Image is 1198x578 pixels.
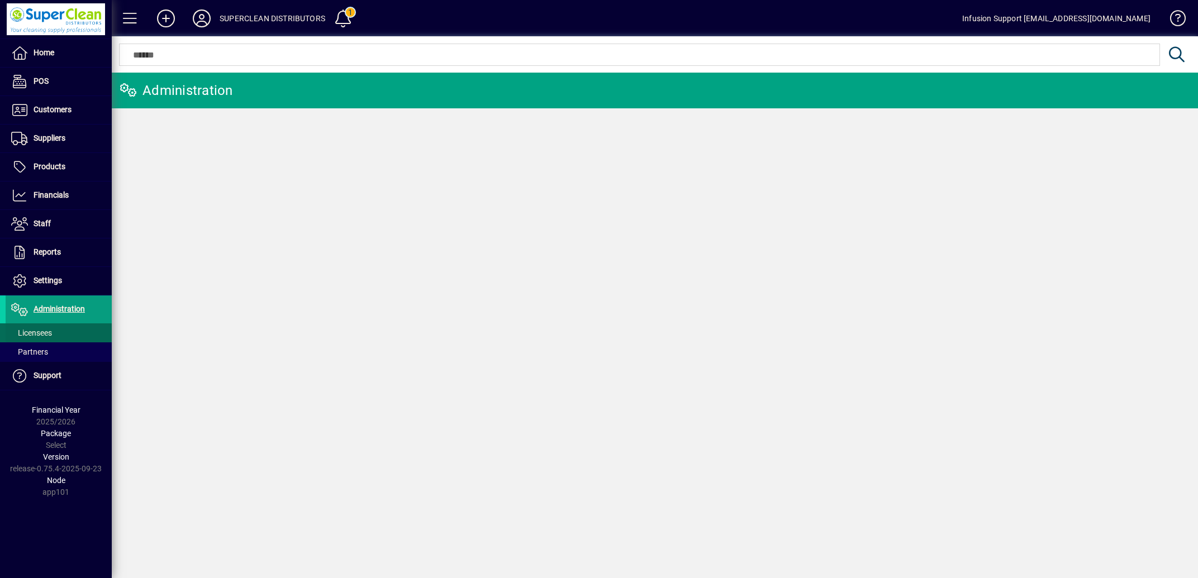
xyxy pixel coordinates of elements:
span: Financials [34,190,69,199]
a: Licensees [6,323,112,342]
button: Add [148,8,184,28]
span: Reports [34,247,61,256]
a: Products [6,153,112,181]
button: Profile [184,8,220,28]
a: Customers [6,96,112,124]
span: Settings [34,276,62,285]
span: Node [47,476,65,485]
span: Licensees [11,328,52,337]
span: Suppliers [34,133,65,142]
span: Support [34,371,61,380]
a: Partners [6,342,112,361]
a: Suppliers [6,125,112,152]
a: Financials [6,181,112,209]
div: Administration [120,82,233,99]
a: Home [6,39,112,67]
a: Reports [6,238,112,266]
span: Home [34,48,54,57]
span: POS [34,77,49,85]
a: Support [6,362,112,390]
a: Staff [6,210,112,238]
span: Financial Year [32,405,80,414]
span: Version [43,452,69,461]
span: Customers [34,105,72,114]
span: Administration [34,304,85,313]
a: Settings [6,267,112,295]
div: SUPERCLEAN DISTRIBUTORS [220,9,325,27]
span: Package [41,429,71,438]
span: Products [34,162,65,171]
div: Infusion Support [EMAIL_ADDRESS][DOMAIN_NAME] [962,9,1151,27]
a: POS [6,68,112,95]
span: Partners [11,347,48,356]
span: Staff [34,219,51,228]
a: Knowledge Base [1162,2,1184,39]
